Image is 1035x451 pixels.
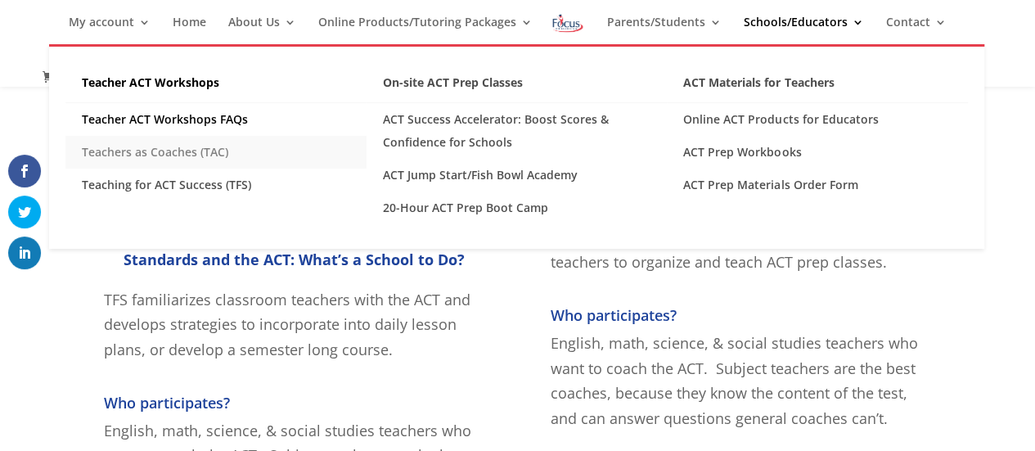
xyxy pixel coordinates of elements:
a: Online ACT Products for Educators [667,103,968,136]
a: 20-Hour ACT Prep Boot Camp [367,192,668,224]
a: Schools/Educators [744,16,864,44]
a: ACT Jump Start/Fish Bowl Academy [367,159,668,192]
a: Home [173,16,206,44]
h4: Who participates? [551,308,932,331]
p: TFS familiarizes classroom teachers with the ACT and develops strategies to incorporate into dail... [104,287,485,363]
a: Online Products/Tutoring Packages [318,16,533,44]
a: Teacher ACT Workshops [65,71,367,103]
p: The Teachers as ACT Coaches workshop trains teachers to organize and teach ACT prep classes. [551,224,932,274]
a: My account [69,16,151,44]
a: Teaching for ACT Success (TFS) [65,169,367,201]
a: Parents/Students [607,16,722,44]
a: Contact [886,16,947,44]
a: Teachers as Coaches (TAC) [65,136,367,169]
a: ACT Materials for Teachers [667,71,968,103]
img: Focus on Learning [551,11,585,35]
a: Teacher ACT Workshops FAQs [65,103,367,136]
p: English, math, science, & social studies teachers who want to coach the ACT. Subject teachers are... [551,331,932,431]
a: ACT Success Accelerator: Boost Scores & Confidence for Schools [367,103,668,159]
a: ACT Prep Materials Order Form [667,169,968,201]
h4: Who participates? [104,395,485,418]
a: On-site ACT Prep Classes [367,71,668,103]
a: About Us [228,16,296,44]
a: ACT Prep Workbooks [667,136,968,169]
